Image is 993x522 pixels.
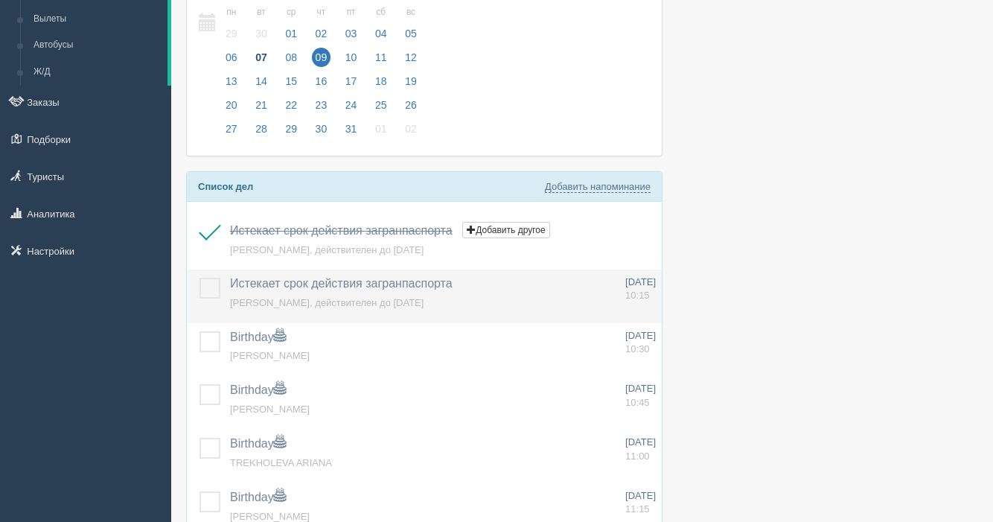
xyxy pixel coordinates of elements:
[371,71,391,91] span: 18
[222,6,241,19] small: пн
[230,491,286,503] a: Birthday
[625,329,656,357] a: [DATE] 10:30
[337,73,365,97] a: 17
[27,6,167,33] a: Вылеты
[281,24,301,43] span: 01
[337,97,365,121] a: 24
[545,181,651,193] a: Добавить напоминание
[222,71,241,91] span: 13
[281,71,301,91] span: 15
[281,95,301,115] span: 22
[401,48,421,67] span: 12
[252,119,271,139] span: 28
[252,48,271,67] span: 07
[401,6,421,19] small: вс
[230,383,286,396] span: Birthday
[230,331,286,343] span: Birthday
[312,71,331,91] span: 16
[27,59,167,86] a: Ж/Д
[230,277,453,290] a: Истекает срок действия загранпаспорта
[342,6,361,19] small: пт
[371,48,391,67] span: 11
[217,97,246,121] a: 20
[337,121,365,144] a: 31
[625,397,650,408] span: 10:45
[342,48,361,67] span: 10
[371,24,391,43] span: 04
[367,121,395,144] a: 01
[230,457,332,468] a: TREKHOLEVA ARIANA
[307,97,336,121] a: 23
[401,95,421,115] span: 26
[247,97,275,121] a: 21
[27,32,167,59] a: Автобусы
[230,511,310,522] a: [PERSON_NAME]
[222,95,241,115] span: 20
[230,437,286,450] a: Birthday
[342,24,361,43] span: 03
[462,222,549,238] button: Добавить другое
[401,119,421,139] span: 02
[277,121,305,144] a: 29
[307,121,336,144] a: 30
[230,350,310,361] a: [PERSON_NAME]
[371,6,391,19] small: сб
[281,119,301,139] span: 29
[252,71,271,91] span: 14
[277,73,305,97] a: 15
[337,49,365,73] a: 10
[230,297,424,308] a: [PERSON_NAME], действителен до [DATE]
[307,49,336,73] a: 09
[312,95,331,115] span: 23
[625,436,656,448] span: [DATE]
[252,95,271,115] span: 21
[222,24,241,43] span: 29
[367,97,395,121] a: 25
[312,48,331,67] span: 09
[397,97,421,121] a: 26
[625,290,650,301] span: 10:15
[247,73,275,97] a: 14
[625,330,656,341] span: [DATE]
[625,503,650,515] span: 11:15
[247,121,275,144] a: 28
[625,489,656,517] a: [DATE] 11:15
[281,6,301,19] small: ср
[217,49,246,73] a: 06
[367,73,395,97] a: 18
[217,121,246,144] a: 27
[625,382,656,410] a: [DATE] 10:45
[217,73,246,97] a: 13
[342,119,361,139] span: 31
[277,97,305,121] a: 22
[312,6,331,19] small: чт
[312,119,331,139] span: 30
[342,71,361,91] span: 17
[222,119,241,139] span: 27
[252,24,271,43] span: 30
[222,48,241,67] span: 06
[625,490,656,501] span: [DATE]
[625,276,656,287] span: [DATE]
[230,404,310,415] a: [PERSON_NAME]
[230,244,424,255] a: [PERSON_NAME], действителен до [DATE]
[401,24,421,43] span: 05
[277,49,305,73] a: 08
[625,343,650,354] span: 10:30
[625,383,656,394] span: [DATE]
[307,73,336,97] a: 16
[230,224,453,237] a: Истекает срок действия загранпаспорта
[625,451,650,462] span: 11:00
[342,95,361,115] span: 24
[397,121,421,144] a: 02
[281,48,301,67] span: 08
